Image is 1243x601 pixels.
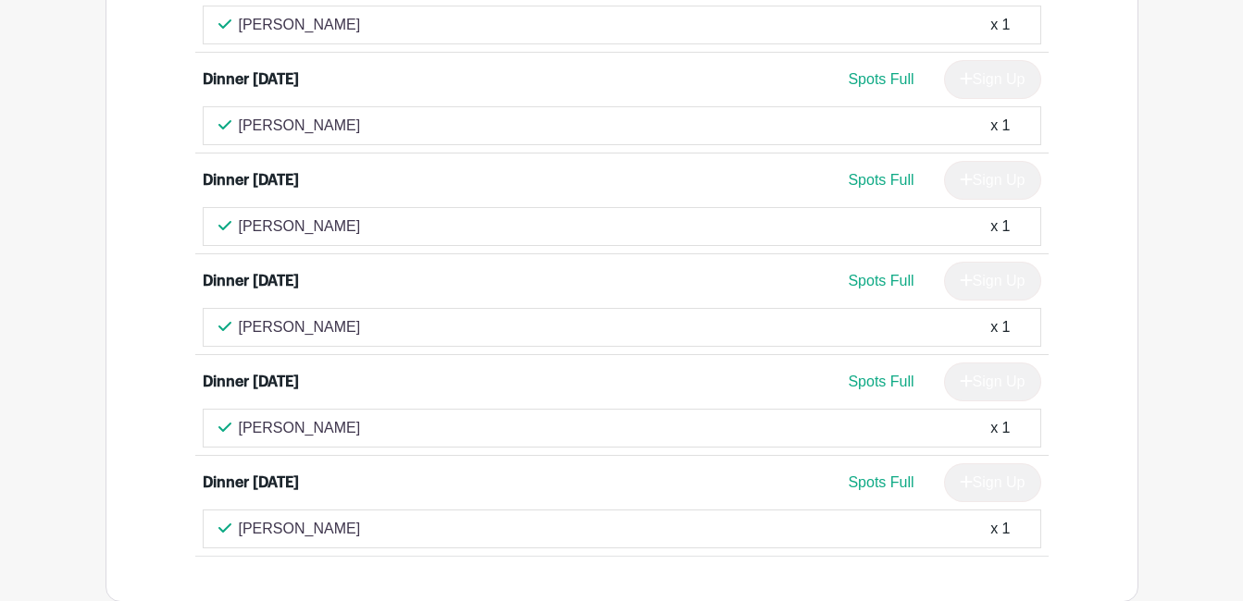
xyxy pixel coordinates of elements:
[203,169,299,191] div: Dinner [DATE]
[848,71,914,87] span: Spots Full
[990,518,1010,540] div: x 1
[239,115,361,137] p: [PERSON_NAME]
[239,215,361,238] p: [PERSON_NAME]
[848,474,914,490] span: Spots Full
[239,316,361,338] p: [PERSON_NAME]
[848,273,914,288] span: Spots Full
[203,472,299,494] div: Dinner [DATE]
[990,215,1010,238] div: x 1
[990,417,1010,439] div: x 1
[990,316,1010,338] div: x 1
[990,115,1010,137] div: x 1
[239,417,361,439] p: [PERSON_NAME]
[848,374,914,389] span: Spots Full
[203,68,299,91] div: Dinner [DATE]
[990,14,1010,36] div: x 1
[239,518,361,540] p: [PERSON_NAME]
[239,14,361,36] p: [PERSON_NAME]
[203,270,299,292] div: Dinner [DATE]
[203,371,299,393] div: Dinner [DATE]
[848,172,914,188] span: Spots Full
